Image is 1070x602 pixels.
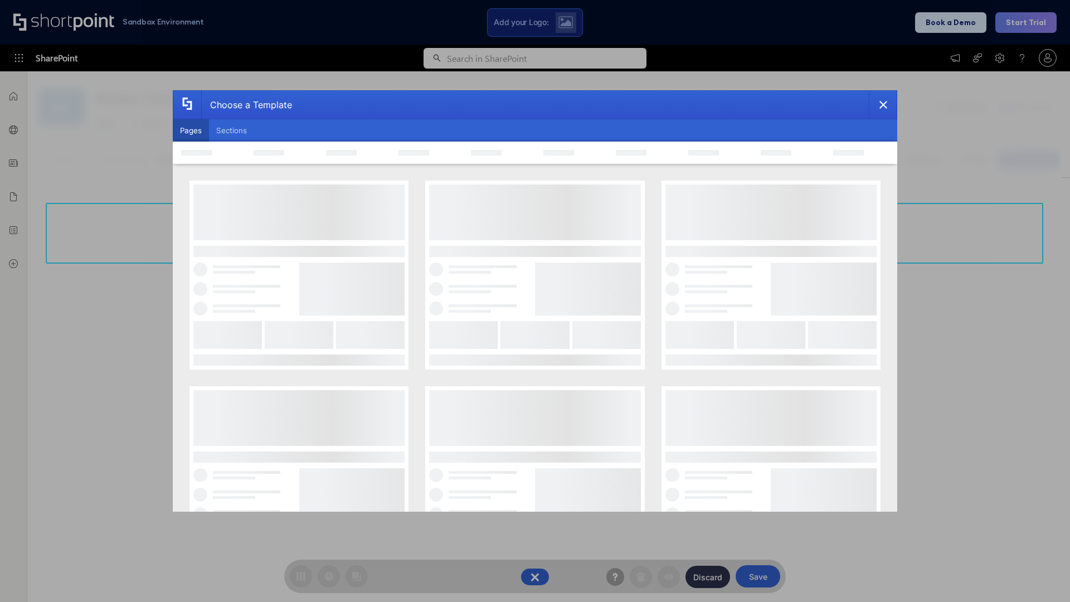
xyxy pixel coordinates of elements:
div: template selector [173,90,897,512]
div: Choose a Template [201,91,292,119]
iframe: Chat Widget [1014,548,1070,602]
button: Pages [173,119,209,142]
button: Sections [209,119,254,142]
